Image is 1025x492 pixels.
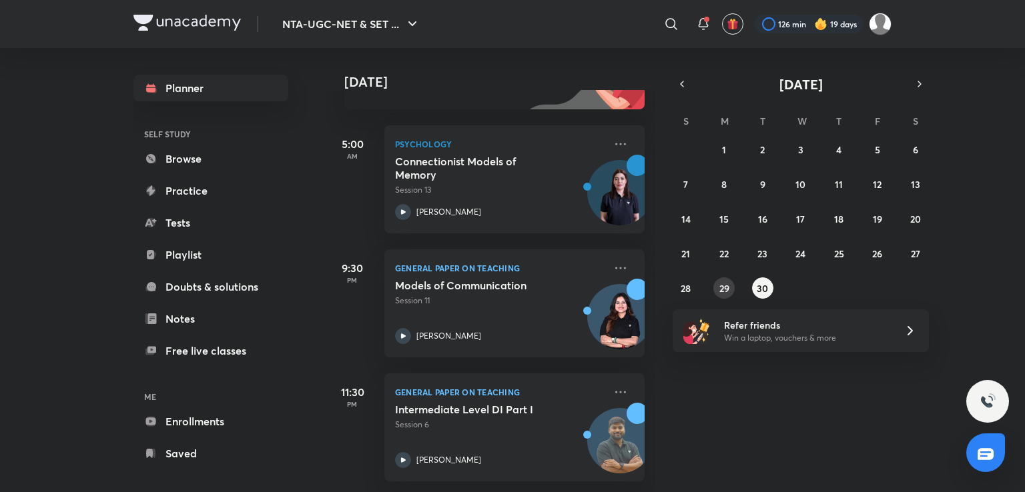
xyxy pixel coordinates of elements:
[867,243,888,264] button: September 26, 2025
[867,139,888,160] button: September 5, 2025
[760,178,765,191] abbr: September 9, 2025
[911,247,920,260] abbr: September 27, 2025
[133,177,288,204] a: Practice
[133,305,288,332] a: Notes
[905,243,926,264] button: September 27, 2025
[867,173,888,195] button: September 12, 2025
[395,260,605,276] p: General Paper on Teaching
[133,241,288,268] a: Playlist
[724,332,888,344] p: Win a laptop, vouchers & more
[681,282,691,295] abbr: September 28, 2025
[344,74,658,90] h4: [DATE]
[835,178,843,191] abbr: September 11, 2025
[274,11,428,37] button: NTA-UGC-NET & SET ...
[133,385,288,408] h6: ME
[752,173,773,195] button: September 9, 2025
[752,277,773,299] button: September 30, 2025
[760,115,765,127] abbr: Tuesday
[675,208,697,229] button: September 14, 2025
[790,208,811,229] button: September 17, 2025
[416,330,481,342] p: [PERSON_NAME]
[875,143,880,156] abbr: September 5, 2025
[721,178,727,191] abbr: September 8, 2025
[869,13,892,35] img: Atia khan
[910,213,921,225] abbr: September 20, 2025
[752,243,773,264] button: September 23, 2025
[836,115,841,127] abbr: Thursday
[752,139,773,160] button: September 2, 2025
[133,209,288,236] a: Tests
[911,178,920,191] abbr: September 13, 2025
[875,115,880,127] abbr: Friday
[713,173,735,195] button: September 8, 2025
[395,136,605,152] p: Psychology
[133,15,241,31] img: Company Logo
[721,115,729,127] abbr: Monday
[395,419,605,431] p: Session 6
[326,152,379,160] p: AM
[681,213,691,225] abbr: September 14, 2025
[836,143,841,156] abbr: September 4, 2025
[719,213,729,225] abbr: September 15, 2025
[395,279,561,292] h5: Models of Communication
[873,213,882,225] abbr: September 19, 2025
[133,75,288,101] a: Planner
[905,139,926,160] button: September 6, 2025
[790,243,811,264] button: September 24, 2025
[133,440,288,467] a: Saved
[758,213,767,225] abbr: September 16, 2025
[795,247,805,260] abbr: September 24, 2025
[913,115,918,127] abbr: Saturday
[913,143,918,156] abbr: September 6, 2025
[416,206,481,218] p: [PERSON_NAME]
[722,143,726,156] abbr: September 1, 2025
[834,247,844,260] abbr: September 25, 2025
[683,317,710,344] img: referral
[760,143,765,156] abbr: September 2, 2025
[798,143,803,156] abbr: September 3, 2025
[722,13,743,35] button: avatar
[675,173,697,195] button: September 7, 2025
[326,260,379,276] h5: 9:30
[828,208,849,229] button: September 18, 2025
[588,167,652,231] img: Avatar
[867,208,888,229] button: September 19, 2025
[133,273,288,300] a: Doubts & solutions
[675,243,697,264] button: September 21, 2025
[681,247,690,260] abbr: September 21, 2025
[757,247,767,260] abbr: September 23, 2025
[326,276,379,284] p: PM
[713,208,735,229] button: September 15, 2025
[797,115,807,127] abbr: Wednesday
[395,295,605,307] p: Session 11
[905,208,926,229] button: September 20, 2025
[326,400,379,408] p: PM
[828,243,849,264] button: September 25, 2025
[872,247,882,260] abbr: September 26, 2025
[795,178,805,191] abbr: September 10, 2025
[834,213,843,225] abbr: September 18, 2025
[790,173,811,195] button: September 10, 2025
[905,173,926,195] button: September 13, 2025
[395,155,561,181] h5: Connectionist Models of Memory
[713,139,735,160] button: September 1, 2025
[713,243,735,264] button: September 22, 2025
[724,318,888,332] h6: Refer friends
[683,115,689,127] abbr: Sunday
[980,393,996,409] img: ttu
[675,277,697,299] button: September 28, 2025
[713,277,735,299] button: September 29, 2025
[416,454,481,466] p: [PERSON_NAME]
[326,384,379,400] h5: 11:30
[828,173,849,195] button: September 11, 2025
[727,18,739,30] img: avatar
[395,384,605,400] p: General Paper on Teaching
[752,208,773,229] button: September 16, 2025
[133,15,241,34] a: Company Logo
[814,17,827,31] img: streak
[133,123,288,145] h6: SELF STUDY
[683,178,688,191] abbr: September 7, 2025
[873,178,882,191] abbr: September 12, 2025
[691,75,910,93] button: [DATE]
[395,184,605,196] p: Session 13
